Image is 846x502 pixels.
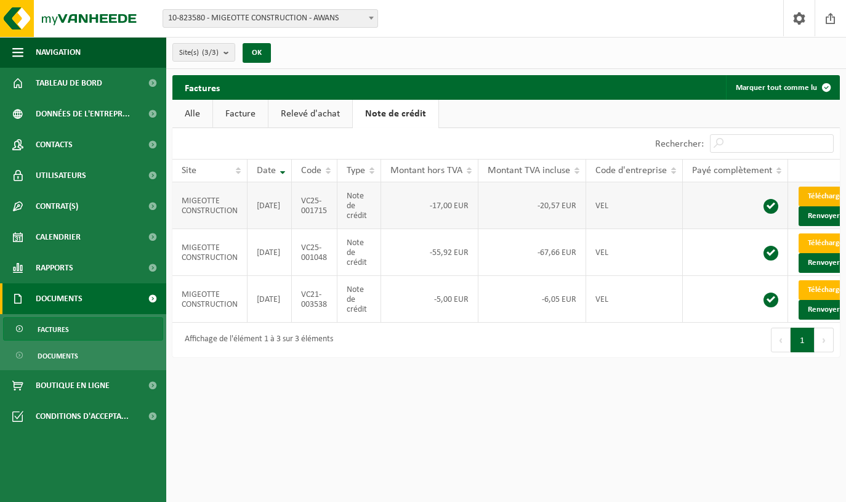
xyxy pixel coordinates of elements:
[655,139,704,149] label: Rechercher:
[337,182,381,229] td: Note de crédit
[172,229,248,276] td: MIGEOTTE CONSTRUCTION
[292,182,337,229] td: VC25-001715
[815,328,834,352] button: Next
[213,100,268,128] a: Facture
[172,276,248,323] td: MIGEOTTE CONSTRUCTION
[3,344,163,367] a: Documents
[36,401,129,432] span: Conditions d'accepta...
[692,166,772,176] span: Payé complètement
[595,166,667,176] span: Code d'entreprise
[381,229,478,276] td: -55,92 EUR
[36,129,73,160] span: Contacts
[163,10,377,27] span: 10-823580 - MIGEOTTE CONSTRUCTION - AWANS
[771,328,791,352] button: Previous
[36,191,78,222] span: Contrat(s)
[38,344,78,368] span: Documents
[791,328,815,352] button: 1
[478,229,586,276] td: -67,66 EUR
[301,166,321,176] span: Code
[586,182,683,229] td: VEL
[3,317,163,341] a: Factures
[337,229,381,276] td: Note de crédit
[179,44,219,62] span: Site(s)
[36,370,110,401] span: Boutique en ligne
[726,75,839,100] button: Marquer tout comme lu
[268,100,352,128] a: Relevé d'achat
[36,222,81,253] span: Calendrier
[248,276,292,323] td: [DATE]
[36,99,130,129] span: Données de l'entrepr...
[381,276,478,323] td: -5,00 EUR
[36,253,73,283] span: Rapports
[292,229,337,276] td: VC25-001048
[478,182,586,229] td: -20,57 EUR
[337,276,381,323] td: Note de crédit
[36,37,81,68] span: Navigation
[172,75,232,99] h2: Factures
[38,318,69,341] span: Factures
[36,160,86,191] span: Utilisateurs
[248,229,292,276] td: [DATE]
[36,68,102,99] span: Tableau de bord
[248,182,292,229] td: [DATE]
[172,43,235,62] button: Site(s)(3/3)
[163,9,378,28] span: 10-823580 - MIGEOTTE CONSTRUCTION - AWANS
[182,166,196,176] span: Site
[586,276,683,323] td: VEL
[172,100,212,128] a: Alle
[488,166,570,176] span: Montant TVA incluse
[390,166,462,176] span: Montant hors TVA
[243,43,271,63] button: OK
[478,276,586,323] td: -6,05 EUR
[257,166,276,176] span: Date
[353,100,438,128] a: Note de crédit
[292,276,337,323] td: VC21-003538
[172,182,248,229] td: MIGEOTTE CONSTRUCTION
[381,182,478,229] td: -17,00 EUR
[179,329,333,351] div: Affichage de l'élément 1 à 3 sur 3 éléments
[347,166,365,176] span: Type
[586,229,683,276] td: VEL
[36,283,83,314] span: Documents
[202,49,219,57] count: (3/3)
